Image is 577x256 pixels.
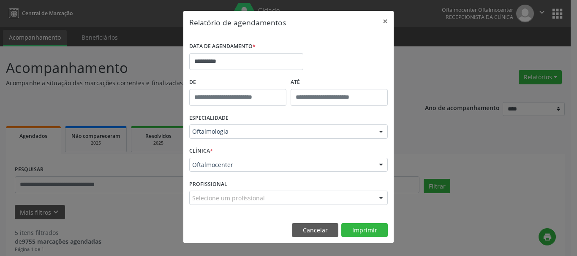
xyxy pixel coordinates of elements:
button: Imprimir [341,223,388,237]
span: Oftalmologia [192,127,370,136]
label: ATÉ [291,76,388,89]
button: Cancelar [292,223,338,237]
button: Close [377,11,394,32]
h5: Relatório de agendamentos [189,17,286,28]
label: CLÍNICA [189,145,213,158]
label: PROFISSIONAL [189,178,227,191]
span: Oftalmocenter [192,161,370,169]
label: DATA DE AGENDAMENTO [189,40,256,53]
label: ESPECIALIDADE [189,112,229,125]
span: Selecione um profissional [192,194,265,202]
label: De [189,76,286,89]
